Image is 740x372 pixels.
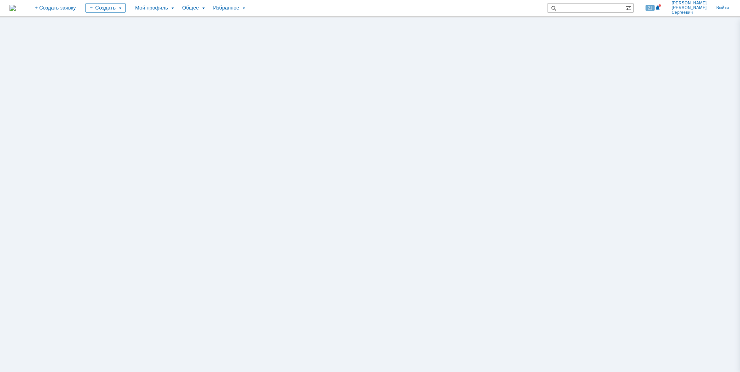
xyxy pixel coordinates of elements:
span: 21 [646,5,655,11]
span: [PERSON_NAME] [672,6,707,10]
img: logo [9,5,16,11]
a: Перейти на домашнюю страницу [9,5,16,11]
span: Сергеевич [672,10,707,15]
span: [PERSON_NAME] [672,1,707,6]
div: Создать [85,3,126,13]
span: Расширенный поиск [625,4,633,11]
